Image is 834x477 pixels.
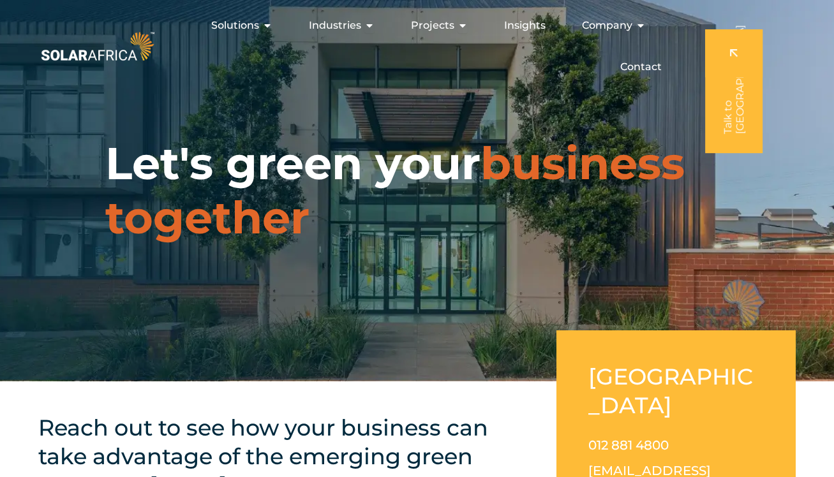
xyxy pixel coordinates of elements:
a: 012 881 4800 [588,437,669,453]
nav: Menu [157,13,672,80]
div: Menu Toggle [157,13,672,80]
span: Industries [309,18,361,33]
span: Company [582,18,632,33]
a: Insights [504,18,546,33]
a: Contact [620,59,662,75]
h1: Let's green your [105,136,729,245]
span: Projects [411,18,454,33]
h2: [GEOGRAPHIC_DATA] [588,362,764,420]
span: business together [105,136,685,245]
span: Solutions [211,18,259,33]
